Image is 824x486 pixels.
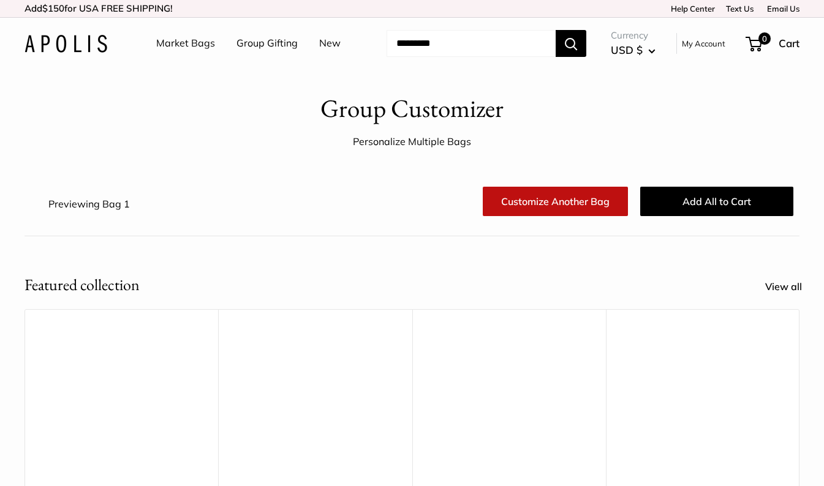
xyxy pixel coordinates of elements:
span: USD $ [611,43,643,56]
button: USD $ [611,40,656,60]
button: Search [556,30,586,57]
span: Currency [611,27,656,44]
a: View all [765,278,815,296]
a: My Account [682,36,725,51]
h2: Featured collection [25,273,140,297]
a: Email Us [763,4,799,13]
a: Group Gifting [236,34,298,53]
input: Search... [387,30,556,57]
span: Cart [779,37,799,50]
a: Customize Another Bag [483,187,628,216]
span: $150 [42,2,64,14]
a: New [319,34,341,53]
div: Personalize Multiple Bags [353,133,471,151]
a: Text Us [726,4,754,13]
button: Add All to Cart [640,187,793,216]
span: Previewing Bag 1 [48,198,130,210]
span: 0 [758,32,771,45]
a: 0 Cart [747,34,799,53]
img: Apolis [25,35,107,53]
a: Market Bags [156,34,215,53]
a: Help Center [667,4,715,13]
h1: Group Customizer [320,91,504,127]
